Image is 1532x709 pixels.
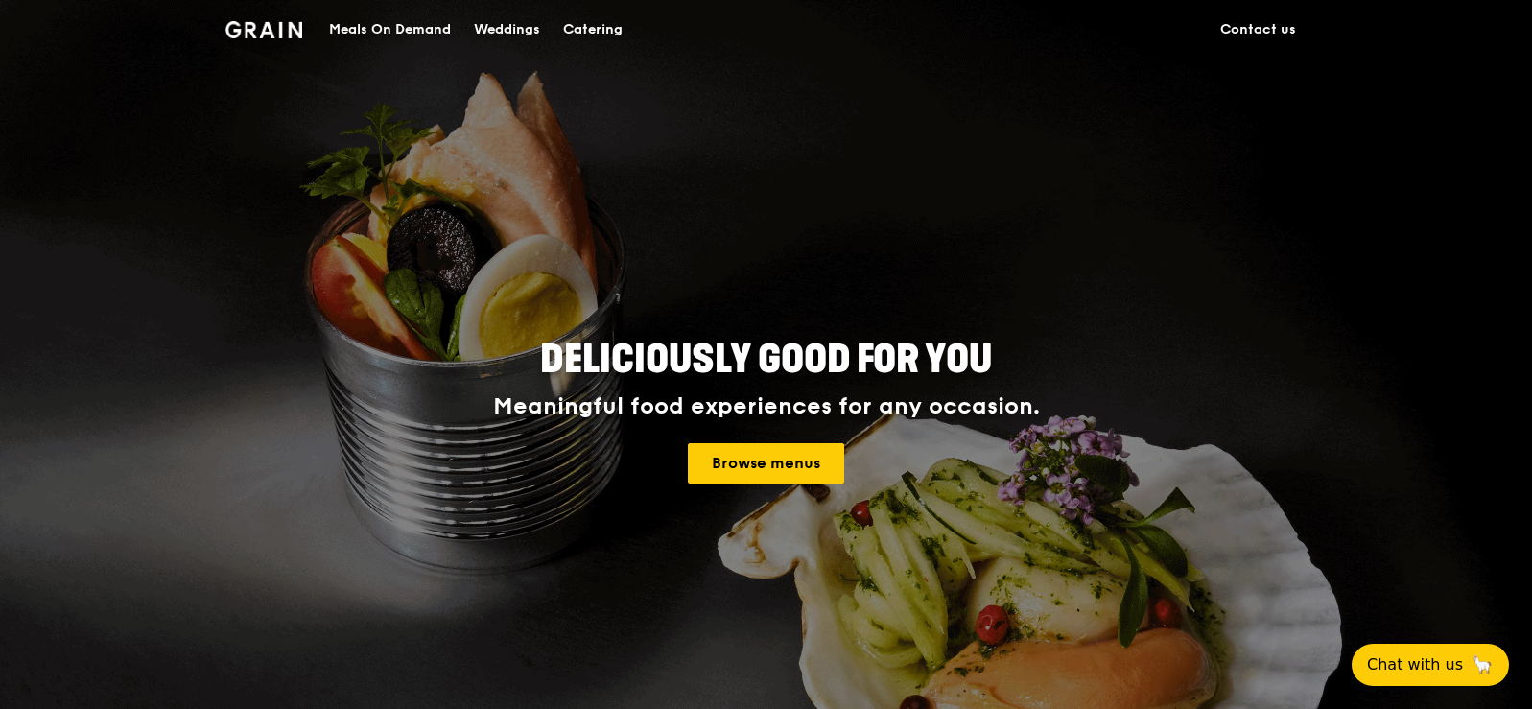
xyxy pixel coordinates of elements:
[329,1,451,59] div: Meals On Demand
[552,1,634,59] a: Catering
[563,1,623,59] div: Catering
[1209,1,1308,59] a: Contact us
[1367,653,1463,676] span: Chat with us
[540,337,992,383] span: Deliciously good for you
[225,21,303,38] img: Grain
[688,443,844,484] a: Browse menus
[421,393,1112,420] div: Meaningful food experiences for any occasion.
[462,1,552,59] a: Weddings
[1352,644,1509,686] button: Chat with us🦙
[1471,653,1494,676] span: 🦙
[474,1,540,59] div: Weddings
